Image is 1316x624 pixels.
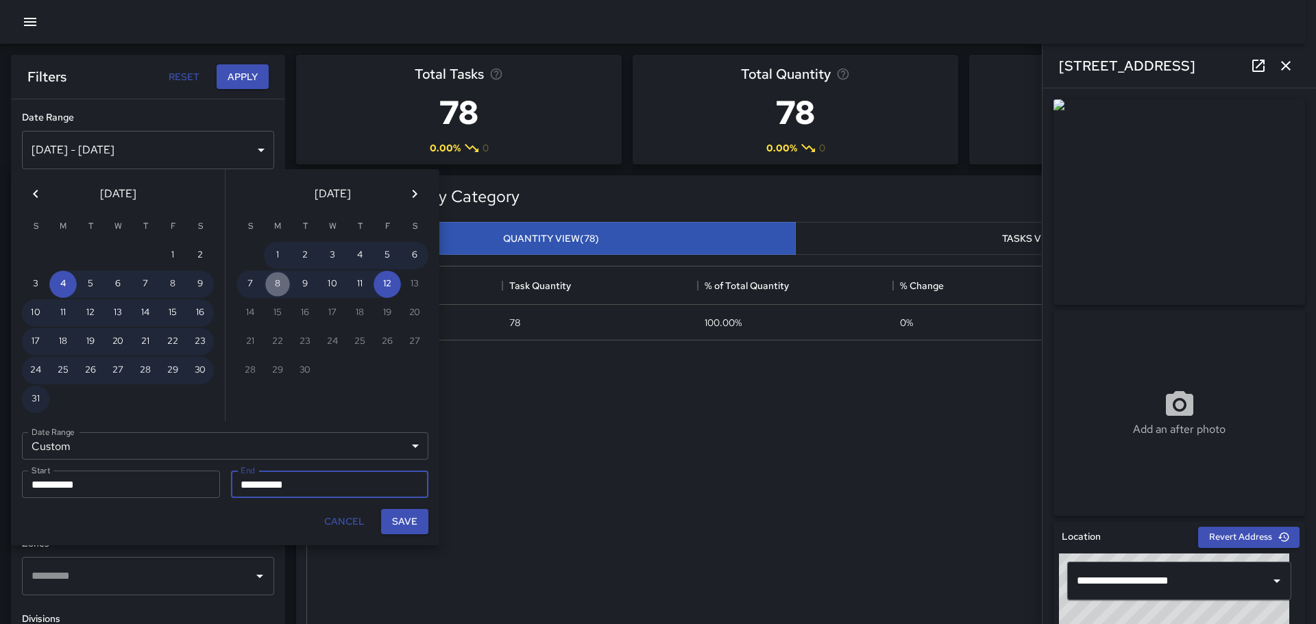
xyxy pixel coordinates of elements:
button: 22 [159,328,186,355]
button: Save [381,509,428,534]
button: 10 [22,299,49,327]
button: 24 [22,357,49,384]
label: End [241,464,255,476]
span: Thursday [133,213,158,240]
button: 3 [319,242,346,269]
button: 5 [374,242,401,269]
button: 11 [49,299,77,327]
button: 23 [186,328,214,355]
button: 4 [49,271,77,298]
span: Saturday [402,213,427,240]
button: 19 [77,328,104,355]
button: 8 [264,271,291,298]
button: 29 [159,357,186,384]
span: [DATE] [315,184,351,203]
button: 14 [132,299,159,327]
button: 6 [104,271,132,298]
button: 8 [159,271,186,298]
span: Wednesday [320,213,345,240]
span: Friday [375,213,400,240]
button: 2 [291,242,319,269]
span: Saturday [188,213,212,240]
button: Cancel [319,509,370,534]
button: 16 [186,299,214,327]
button: 17 [22,328,49,355]
button: 26 [77,357,104,384]
span: Sunday [238,213,263,240]
button: 27 [104,357,132,384]
button: 6 [401,242,428,269]
button: 7 [236,271,264,298]
button: 21 [132,328,159,355]
span: Sunday [23,213,48,240]
button: Next month [401,180,428,208]
button: 28 [132,357,159,384]
button: 3 [22,271,49,298]
button: 2 [186,242,214,269]
span: Friday [160,213,185,240]
button: Previous month [22,180,49,208]
button: 20 [104,328,132,355]
button: 18 [49,328,77,355]
button: 31 [22,386,49,413]
button: 15 [159,299,186,327]
span: Monday [265,213,290,240]
button: 10 [319,271,346,298]
button: 13 [104,299,132,327]
button: 30 [186,357,214,384]
label: Date Range [32,426,75,438]
div: Custom [22,432,428,460]
span: Thursday [348,213,372,240]
button: 25 [49,357,77,384]
button: 4 [346,242,374,269]
label: Start [32,464,50,476]
button: 5 [77,271,104,298]
span: Tuesday [293,213,317,240]
span: Wednesday [106,213,130,240]
span: [DATE] [100,184,136,203]
span: Tuesday [78,213,103,240]
button: 1 [159,242,186,269]
button: 11 [346,271,374,298]
button: 12 [374,271,401,298]
button: 1 [264,242,291,269]
button: 7 [132,271,159,298]
button: 12 [77,299,104,327]
button: 9 [186,271,214,298]
span: Monday [51,213,75,240]
button: 9 [291,271,319,298]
